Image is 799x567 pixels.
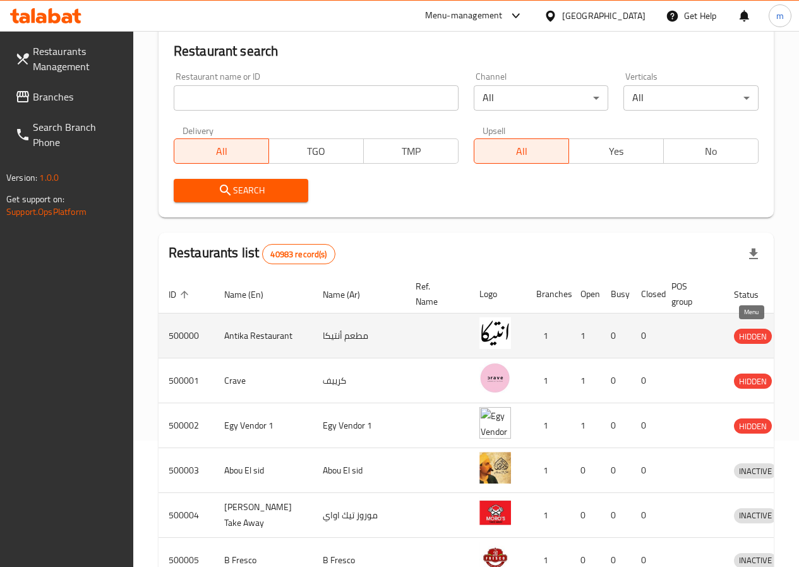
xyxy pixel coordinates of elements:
[623,85,759,111] div: All
[601,493,631,538] td: 0
[570,358,601,403] td: 1
[734,374,772,389] div: HIDDEN
[363,138,459,164] button: TMP
[734,463,777,479] div: INACTIVE
[570,448,601,493] td: 0
[268,138,364,164] button: TGO
[631,275,661,314] th: Closed
[671,279,709,309] span: POS group
[469,275,526,314] th: Logo
[526,493,570,538] td: 1
[601,358,631,403] td: 0
[562,9,646,23] div: [GEOGRAPHIC_DATA]
[6,191,64,207] span: Get support on:
[734,418,772,434] div: HIDDEN
[631,403,661,448] td: 0
[174,179,309,202] button: Search
[479,407,511,439] img: Egy Vendor 1
[479,452,511,484] img: Abou El sid
[631,448,661,493] td: 0
[570,314,601,358] td: 1
[483,126,506,135] label: Upsell
[416,279,454,309] span: Ref. Name
[5,82,133,112] a: Branches
[631,493,661,538] td: 0
[183,126,214,135] label: Delivery
[174,85,459,111] input: Search for restaurant name or ID..
[39,169,59,186] span: 1.0.0
[570,493,601,538] td: 0
[262,244,335,264] div: Total records count
[568,138,664,164] button: Yes
[631,314,661,358] td: 0
[214,448,313,493] td: Abou El sid
[33,89,123,104] span: Branches
[526,448,570,493] td: 1
[159,314,214,358] td: 500000
[474,138,569,164] button: All
[425,8,503,23] div: Menu-management
[169,243,335,264] h2: Restaurants list
[214,493,313,538] td: [PERSON_NAME] Take Away
[526,358,570,403] td: 1
[601,314,631,358] td: 0
[570,403,601,448] td: 1
[313,448,406,493] td: Abou El sid
[479,142,564,161] span: All
[313,358,406,403] td: كرييف
[214,358,313,403] td: Crave
[5,112,133,157] a: Search Branch Phone
[369,142,454,161] span: TMP
[274,142,359,161] span: TGO
[776,9,784,23] span: m
[479,362,511,394] img: Crave
[526,275,570,314] th: Branches
[169,287,193,302] span: ID
[323,287,376,302] span: Name (Ar)
[174,138,269,164] button: All
[734,329,772,344] span: HIDDEN
[313,493,406,538] td: موروز تيك اواي
[159,403,214,448] td: 500002
[6,169,37,186] span: Version:
[313,314,406,358] td: مطعم أنتيكا
[263,248,334,260] span: 40983 record(s)
[159,448,214,493] td: 500003
[159,493,214,538] td: 500004
[601,403,631,448] td: 0
[734,464,777,479] span: INACTIVE
[33,119,123,150] span: Search Branch Phone
[179,142,264,161] span: All
[526,314,570,358] td: 1
[6,204,87,220] a: Support.OpsPlatform
[734,508,777,523] span: INACTIVE
[669,142,754,161] span: No
[474,85,609,111] div: All
[214,314,313,358] td: Antika Restaurant
[479,497,511,528] img: Moro's Take Away
[174,42,759,61] h2: Restaurant search
[526,403,570,448] td: 1
[601,275,631,314] th: Busy
[574,142,659,161] span: Yes
[738,239,769,269] div: Export file
[570,275,601,314] th: Open
[734,419,772,434] span: HIDDEN
[601,448,631,493] td: 0
[224,287,280,302] span: Name (En)
[184,183,299,198] span: Search
[159,358,214,403] td: 500001
[479,317,511,349] img: Antika Restaurant
[5,36,133,82] a: Restaurants Management
[631,358,661,403] td: 0
[734,287,775,302] span: Status
[663,138,759,164] button: No
[734,374,772,389] span: HIDDEN
[33,44,123,74] span: Restaurants Management
[214,403,313,448] td: Egy Vendor 1
[313,403,406,448] td: Egy Vendor 1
